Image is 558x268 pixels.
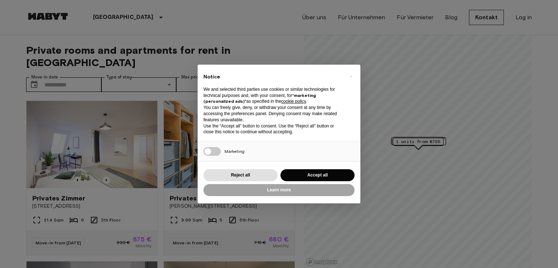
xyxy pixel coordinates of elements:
h2: Notice [203,73,343,81]
button: Accept all [280,169,355,181]
p: You can freely give, deny, or withdraw your consent at any time by accessing the preferences pane... [203,105,343,123]
strong: “marketing (personalized ads)” [203,93,316,104]
p: We and selected third parties use cookies or similar technologies for technical purposes and, wit... [203,86,343,105]
p: Use the “Accept all” button to consent. Use the “Reject all” button or close this notice to conti... [203,123,343,135]
button: Learn more [203,184,355,196]
button: Close this notice [345,70,357,82]
button: Reject all [203,169,278,181]
span: × [350,72,352,81]
span: Marketing [225,149,244,154]
a: cookie policy [281,99,306,104]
